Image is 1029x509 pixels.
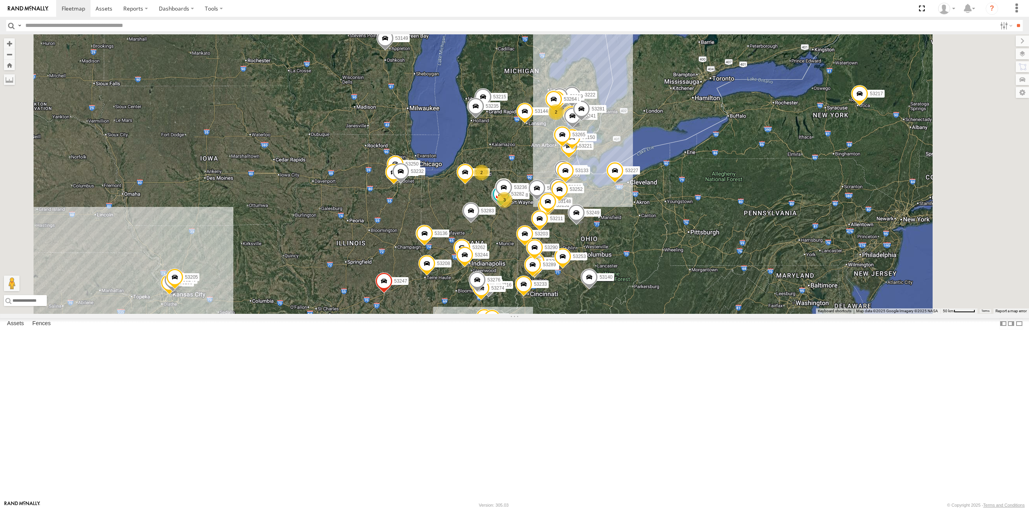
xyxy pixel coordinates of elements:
span: 53208 [437,261,450,266]
span: 53249 [586,210,599,215]
span: 53222 [582,92,595,98]
span: 53241 [583,114,595,119]
span: 53264 [563,96,576,102]
span: 53272 [573,166,586,172]
label: Map Settings [1016,87,1029,98]
img: rand-logo.svg [8,6,48,11]
span: 53216 [498,283,511,288]
span: 53205 [185,274,197,280]
span: 53253 [573,254,586,260]
a: Report a map error [995,309,1027,313]
span: 53281 [592,106,604,112]
span: 53235 [485,104,498,109]
span: 53252 [569,187,582,192]
label: Assets [3,318,28,329]
span: Map data ©2025 Google Imagery ©2025 NASA [856,309,938,313]
span: 53274 [491,286,504,291]
a: Terms and Conditions [983,503,1025,507]
button: Zoom Home [4,60,15,70]
span: 53250 [405,161,418,167]
span: 53285 [546,259,559,264]
span: 53203 [535,231,547,237]
span: 53233 [534,282,547,287]
span: 53133 [575,168,588,174]
i: ? [986,2,998,15]
span: 50 km [943,309,954,313]
label: Hide Summary Table [1015,318,1023,329]
span: 53140 [599,275,612,280]
span: 53262 [472,245,485,250]
label: Dock Summary Table to the Left [999,318,1007,329]
label: Dock Summary Table to the Right [1007,318,1015,329]
span: 53289 [543,262,556,267]
span: 53136 [434,231,447,236]
span: 53244 [475,252,487,258]
button: Zoom out [4,49,15,60]
span: 53232 [411,169,423,174]
span: 53148 [558,199,570,204]
button: Drag Pegman onto the map to open Street View [4,276,20,291]
span: 53144 [535,109,547,114]
span: 53151 [556,203,569,208]
span: 53282 [511,191,524,197]
span: 53150 [582,135,595,140]
span: 53247 [394,279,407,284]
span: 53141 [566,97,579,102]
a: Visit our Website [4,501,40,509]
div: 3 [497,192,512,208]
label: Search Filter Options [997,20,1014,31]
span: 53271 [547,185,560,191]
span: 53215 [493,94,506,100]
span: 53219 [570,94,583,99]
span: 53265 [572,132,585,138]
span: 53276 [487,277,500,283]
a: Terms [981,310,990,313]
span: 53236 [514,185,527,190]
div: Miky Transport [935,3,958,14]
span: 53283 [481,208,494,214]
span: 53217 [870,91,883,96]
span: 53227 [625,168,638,174]
span: 53288 [515,192,528,198]
div: 2 [474,165,489,180]
span: 53239 [568,184,581,190]
button: Map Scale: 50 km per 51 pixels [940,308,977,314]
span: 53149 [395,36,408,41]
div: Version: 305.03 [479,503,508,507]
label: Search Query [16,20,23,31]
button: Zoom in [4,38,15,49]
span: 53211 [550,216,563,221]
label: Fences [28,318,55,329]
span: 53221 [579,143,592,149]
div: © Copyright 2025 - [947,503,1025,507]
span: 53290 [544,245,557,250]
label: Measure [4,74,15,85]
div: 2 [548,104,564,120]
button: Keyboard shortcuts [818,308,851,314]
